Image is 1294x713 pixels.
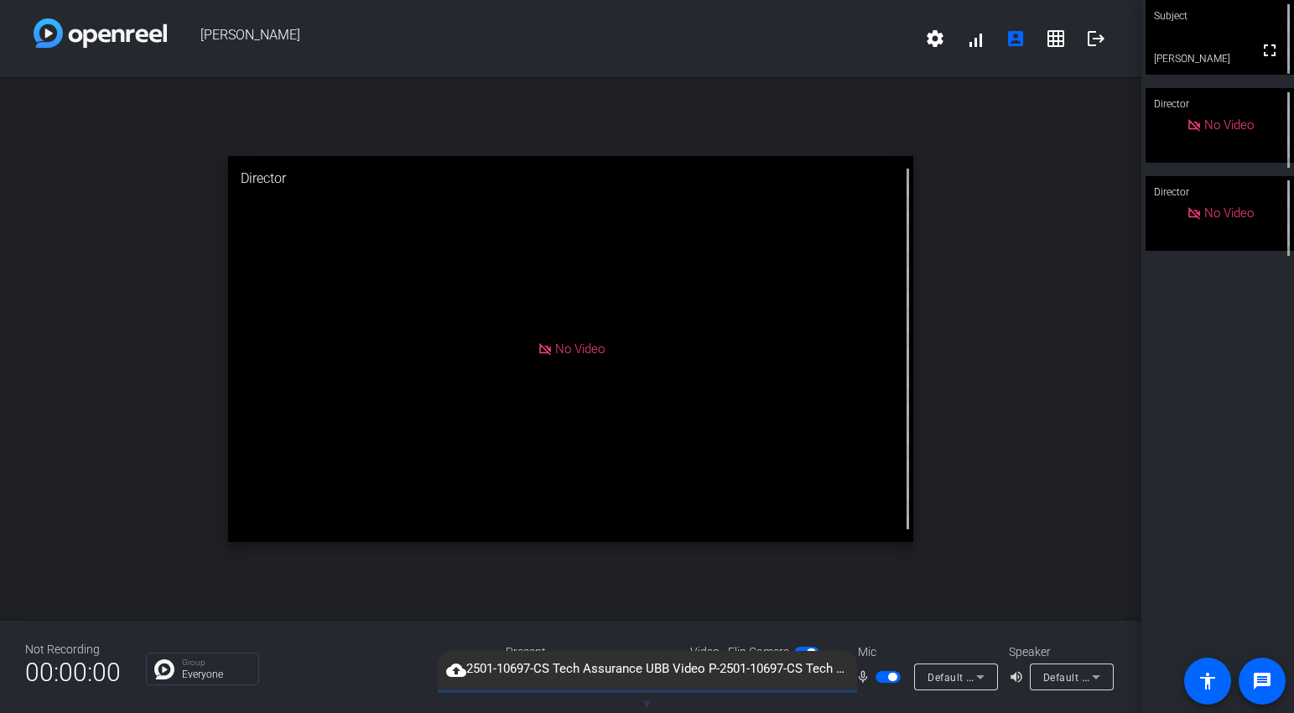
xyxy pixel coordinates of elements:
p: Everyone [182,669,250,679]
mat-icon: settings [925,29,945,49]
div: Speaker [1009,643,1110,661]
div: Director [228,156,913,201]
p: Group [182,658,250,667]
mat-icon: cloud_upload [446,660,466,680]
span: [PERSON_NAME] [167,18,915,59]
span: Default - External Headphones (Built-in) [1043,670,1238,684]
div: Director [1146,176,1294,208]
span: No Video [555,341,605,356]
button: signal_cellular_alt [955,18,995,59]
mat-icon: message [1252,671,1272,691]
mat-icon: account_box [1006,29,1026,49]
img: Chat Icon [154,659,174,679]
span: Video [690,643,720,661]
mat-icon: mic_none [855,667,876,687]
mat-icon: logout [1086,29,1106,49]
span: Default - External Microphone (Built-in) [928,670,1118,684]
span: No Video [1204,206,1254,221]
img: white-gradient.svg [34,18,167,48]
span: Flip Camera [728,643,790,661]
mat-icon: grid_on [1046,29,1066,49]
mat-icon: volume_up [1009,667,1029,687]
span: ▼ [641,696,653,711]
span: 2501-10697-CS Tech Assurance UBB Video P-2501-10697-CS Tech Assurance UBB Video Podcasts - Spring... [438,659,857,679]
mat-icon: fullscreen [1260,40,1280,60]
div: Mic [841,643,1009,661]
mat-icon: accessibility [1198,671,1218,691]
div: Not Recording [25,641,121,658]
div: Present [506,643,673,661]
span: 00:00:00 [25,652,121,693]
span: No Video [1204,117,1254,133]
div: Director [1146,88,1294,120]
